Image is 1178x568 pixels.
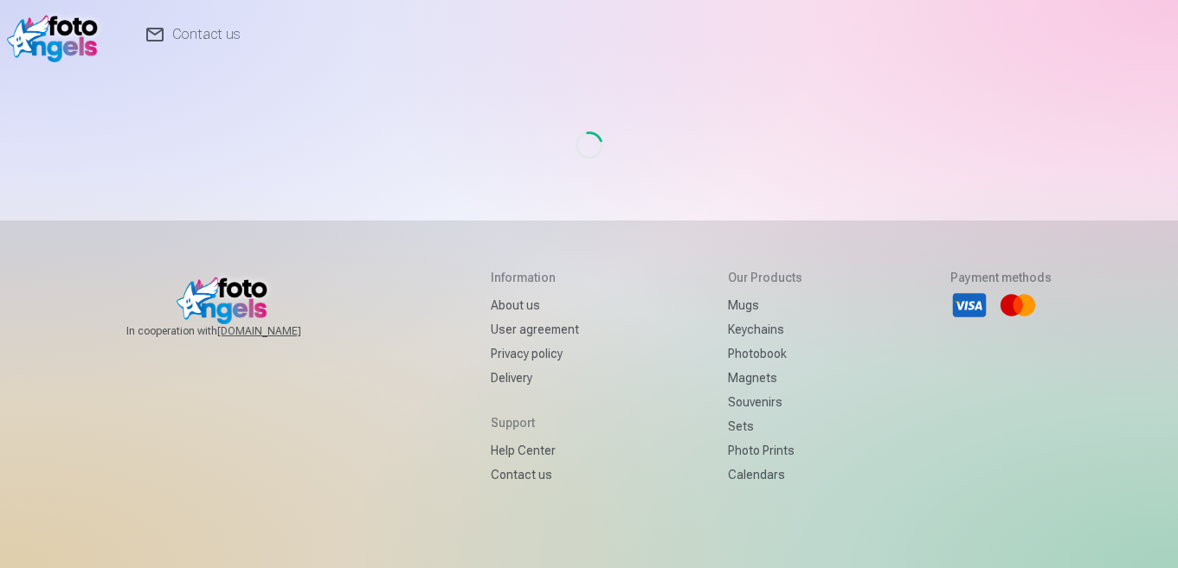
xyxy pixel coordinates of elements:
[728,366,802,390] a: Magnets
[7,7,106,62] img: /v1
[491,341,579,366] a: Privacy policy
[491,317,579,341] a: User agreement
[491,438,579,463] a: Help Center
[999,286,1037,324] li: Mastercard
[950,269,1052,286] h5: Payment methods
[491,269,579,286] h5: Information
[950,286,988,324] li: Visa
[728,341,802,366] a: Photobook
[491,293,579,317] a: About us
[728,463,802,487] a: Calendars
[491,366,579,390] a: Delivery
[491,463,579,487] a: Contact us
[126,324,343,338] span: In cooperation with
[217,324,343,338] a: [DOMAIN_NAME]
[728,438,802,463] a: Photo prints
[728,414,802,438] a: Sets
[728,293,802,317] a: Mugs
[728,390,802,414] a: Souvenirs
[491,414,579,431] h5: Support
[728,269,802,286] h5: Our products
[728,317,802,341] a: Keychains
